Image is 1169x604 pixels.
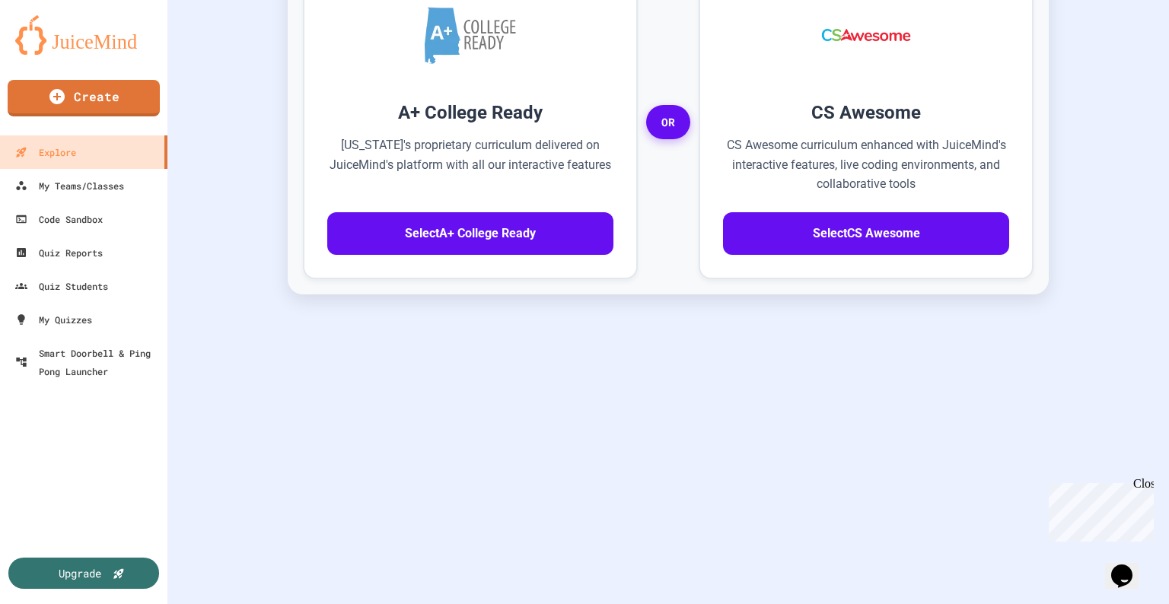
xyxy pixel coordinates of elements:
button: SelectCS Awesome [723,212,1009,255]
div: Code Sandbox [15,210,103,228]
div: Quiz Reports [15,243,103,262]
span: OR [646,105,690,140]
div: Chat with us now!Close [6,6,105,97]
p: [US_STATE]'s proprietary curriculum delivered on JuiceMind's platform with all our interactive fe... [327,135,613,194]
button: SelectA+ College Ready [327,212,613,255]
div: My Quizzes [15,310,92,329]
div: Explore [15,143,76,161]
h3: A+ College Ready [327,99,613,126]
div: Quiz Students [15,277,108,295]
a: Create [8,80,160,116]
p: CS Awesome curriculum enhanced with JuiceMind's interactive features, live coding environments, a... [723,135,1009,194]
img: logo-orange.svg [15,15,152,55]
h3: CS Awesome [723,99,1009,126]
div: My Teams/Classes [15,176,124,195]
div: Smart Doorbell & Ping Pong Launcher [15,344,161,380]
iframe: chat widget [1043,477,1154,542]
iframe: chat widget [1105,543,1154,589]
div: Upgrade [59,565,101,581]
img: A+ College Ready [425,7,516,64]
